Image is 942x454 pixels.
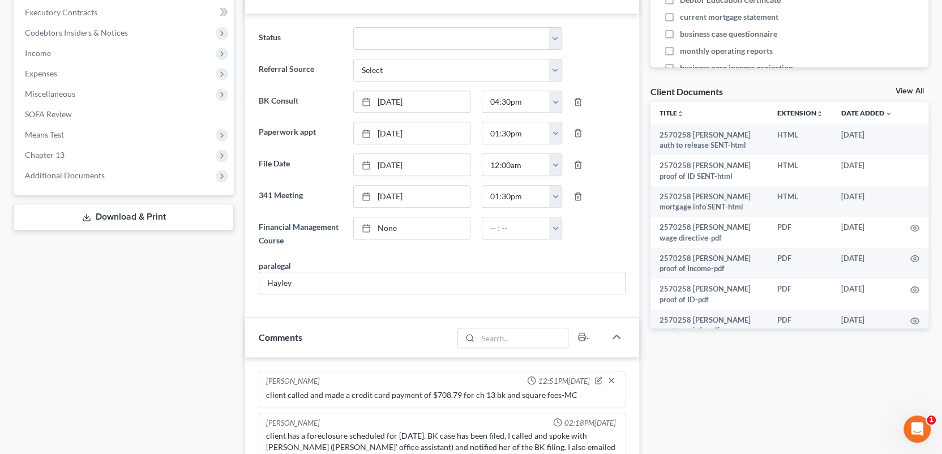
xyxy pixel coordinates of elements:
[832,155,901,186] td: [DATE]
[253,217,348,251] label: Financial Management Course
[885,110,892,117] i: expand_more
[253,122,348,144] label: Paperwork appt
[680,28,777,40] span: business case questionnaire
[680,45,773,57] span: monthly operating reports
[253,59,348,82] label: Referral Source
[650,310,768,341] td: 2570258 [PERSON_NAME] mortgage info-pdf
[25,48,51,58] span: Income
[482,186,550,207] input: -- : --
[478,328,568,348] input: Search...
[832,279,901,310] td: [DATE]
[354,91,470,113] a: [DATE]
[266,389,618,401] div: client called and made a credit card payment of $708.79 for ch 13 bk and square fees-MC
[768,217,832,249] td: PDF
[832,310,901,341] td: [DATE]
[927,416,936,425] span: 1
[25,28,128,37] span: Codebtors Insiders & Notices
[832,125,901,156] td: [DATE]
[482,122,550,144] input: -- : --
[768,248,832,279] td: PDF
[259,332,302,342] span: Comments
[650,279,768,310] td: 2570258 [PERSON_NAME] proof of ID-pdf
[266,376,320,387] div: [PERSON_NAME]
[841,109,892,117] a: Date Added expand_more
[660,109,684,117] a: Titleunfold_more
[832,217,901,249] td: [DATE]
[354,122,470,144] a: [DATE]
[253,153,348,176] label: File Date
[16,2,234,23] a: Executory Contracts
[25,68,57,78] span: Expenses
[482,154,550,175] input: -- : --
[354,186,470,207] a: [DATE]
[253,27,348,50] label: Status
[482,91,550,113] input: -- : --
[680,62,793,74] span: business case income projection
[777,109,823,117] a: Extensionunfold_more
[25,150,65,160] span: Chapter 13
[14,204,234,230] a: Download & Print
[650,155,768,186] td: 2570258 [PERSON_NAME] proof of ID SENT-html
[354,217,470,239] a: None
[253,185,348,208] label: 341 Meeting
[650,217,768,249] td: 2570258 [PERSON_NAME] wage directive-pdf
[768,186,832,217] td: HTML
[266,418,320,429] div: [PERSON_NAME]
[259,260,291,272] div: paralegal
[650,248,768,279] td: 2570258 [PERSON_NAME] proof of Income-pdf
[253,91,348,113] label: BK Consult
[25,170,105,180] span: Additional Documents
[832,186,901,217] td: [DATE]
[768,310,832,341] td: PDF
[832,248,901,279] td: [DATE]
[354,154,470,175] a: [DATE]
[768,155,832,186] td: HTML
[650,186,768,217] td: 2570258 [PERSON_NAME] mortgage info SENT-html
[768,125,832,156] td: HTML
[25,109,72,119] span: SOFA Review
[25,7,97,17] span: Executory Contracts
[768,279,832,310] td: PDF
[25,130,64,139] span: Means Test
[677,110,684,117] i: unfold_more
[16,104,234,125] a: SOFA Review
[482,217,550,239] input: -- : --
[25,89,75,98] span: Miscellaneous
[904,416,931,443] iframe: Intercom live chat
[650,85,723,97] div: Client Documents
[896,87,924,95] a: View All
[650,125,768,156] td: 2570258 [PERSON_NAME] auth to release SENT-html
[816,110,823,117] i: unfold_more
[538,376,590,387] span: 12:51PM[DATE]
[680,11,778,23] span: current mortgage statement
[259,272,625,294] input: --
[564,418,616,429] span: 02:18PM[DATE]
